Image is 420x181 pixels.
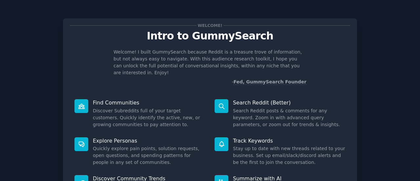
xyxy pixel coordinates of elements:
p: Intro to GummySearch [70,30,350,42]
dd: Quickly explore pain points, solution requests, open questions, and spending patterns for people ... [93,145,205,166]
p: Find Communities [93,99,205,106]
p: Welcome! I built GummySearch because Reddit is a treasure trove of information, but not always ea... [114,49,306,76]
div: - [232,79,306,85]
p: Track Keywords [233,137,346,144]
dd: Stay up to date with new threads related to your business. Set up email/slack/discord alerts and ... [233,145,346,166]
dd: Search Reddit posts & comments for any keyword. Zoom in with advanced query parameters, or zoom o... [233,107,346,128]
dd: Discover Subreddits full of your target customers. Quickly identify the active, new, or growing c... [93,107,205,128]
p: Search Reddit (Better) [233,99,346,106]
p: Explore Personas [93,137,205,144]
span: Welcome! [197,22,223,29]
a: Fed, GummySearch Founder [233,79,306,85]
